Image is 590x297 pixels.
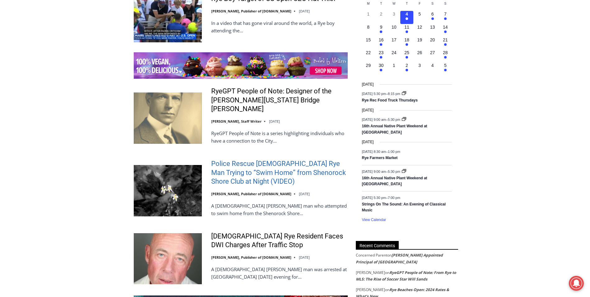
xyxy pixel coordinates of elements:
img: Baked by Melissa [134,52,348,79]
a: Strings On The Sound: An Evening of Classical Music [362,202,446,213]
span: Recent Comments [356,241,399,249]
em: Has events [380,43,382,46]
a: Rye Rec Food Truck Thursdays [362,98,418,103]
time: 14 [443,25,448,30]
time: 30 [379,63,384,68]
button: 4 Has events [400,11,413,24]
time: 24 [392,50,397,55]
button: 11 Has events [400,24,413,37]
button: 10 [388,24,400,37]
time: 1 [393,63,395,68]
time: [DATE] [299,9,310,13]
span: [DATE] 8:30 am [362,149,386,153]
time: 19 [417,37,422,42]
em: Has events [406,17,408,20]
time: 4 [431,63,434,68]
span: [DATE] 5:30 pm [362,92,386,96]
time: – [362,149,400,153]
span: M [367,2,369,5]
div: Thursday [400,1,413,11]
span: S [431,2,434,5]
span: [PERSON_NAME] [356,270,385,275]
span: [DATE] 9:00 am [362,169,386,173]
time: – [362,92,401,96]
a: [PERSON_NAME], Publisher of [DOMAIN_NAME] [211,255,291,260]
button: 29 [362,62,375,75]
time: 16 [379,37,384,42]
footer: on [356,269,458,283]
time: 23 [379,50,384,55]
time: 2 [380,12,383,16]
p: A [DEMOGRAPHIC_DATA] [PERSON_NAME] man who attempted to swim home from the Shenorock Shore… [211,202,348,217]
button: 26 [413,49,426,62]
button: 1 [388,62,400,75]
div: Sunday [439,1,452,11]
div: Friday [413,1,426,11]
div: Monday [362,1,375,11]
em: Has events [406,69,408,71]
time: [DATE] [362,82,374,87]
time: 5 [444,63,447,68]
img: RyeGPT People of Note: Designer of the George Washington Bridge Othmar Ammann [134,92,202,144]
time: 2 [406,63,408,68]
time: 3 [418,63,421,68]
button: 28 Has events [439,49,452,62]
span: Concerned Parent [356,252,387,258]
time: 6 [431,12,434,16]
time: [DATE] [269,119,280,124]
em: Has events [444,31,447,33]
p: In a video that has gone viral around the world, a Rye boy attending the… [211,19,348,34]
a: 16th Annual Native Plant Weekend at [GEOGRAPHIC_DATA] [362,176,427,187]
em: Has events [444,56,447,59]
time: 4 [406,12,408,16]
button: 13 [426,24,439,37]
button: 9 Has events [375,24,388,37]
button: 24 [388,49,400,62]
time: 11 [404,25,409,30]
a: Intern @ [DOMAIN_NAME] [150,60,301,78]
span: 8:15 pm [388,92,400,96]
button: 8 [362,24,375,37]
em: Has events [380,31,382,33]
time: 28 [443,50,448,55]
em: Has events [380,56,382,59]
span: T [406,2,408,5]
button: 19 [413,37,426,49]
em: Has events [380,69,382,71]
a: [PERSON_NAME] Appointed Principal of [GEOGRAPHIC_DATA] [356,252,443,265]
time: 1 [367,12,369,16]
a: Rye Farmers Market [362,156,398,161]
span: 1:00 pm [388,149,400,153]
button: 4 [426,62,439,75]
em: Has events [406,43,408,46]
button: 5 [413,11,426,24]
div: "At the 10am stand-up meeting, each intern gets a chance to take [PERSON_NAME] and the other inte... [157,0,294,60]
time: 25 [404,50,409,55]
time: 15 [366,37,371,42]
footer: on [356,252,458,265]
time: 26 [417,50,422,55]
time: 29 [366,63,371,68]
time: 10 [392,25,397,30]
button: 20 [426,37,439,49]
span: S [444,2,446,5]
a: Police Rescue [DEMOGRAPHIC_DATA] Rye Man Trying to “Swim Home” from Shenorock Shore Club at Night... [211,159,348,186]
time: 27 [430,50,435,55]
button: 21 Has events [439,37,452,49]
time: 3 [393,12,395,16]
time: 8 [367,25,369,30]
span: T [380,2,382,5]
time: – [362,196,400,199]
a: View Calendar [362,218,386,222]
a: RyeGPT People of Note: From Rye to MLS: The Rise of Soccer Star Will Sands [356,270,456,282]
p: RyeGPT People of Note is a series highlighting individuals who have a connection to the City… [211,130,348,144]
time: 5 [418,12,421,16]
button: 2 Has events [400,62,413,75]
img: 56-Year-Old Rye Resident Faces DWI Charges After Traffic Stop [134,233,202,284]
a: [PERSON_NAME], Publisher of [DOMAIN_NAME] [211,9,291,13]
time: 12 [417,25,422,30]
em: Has events [444,69,447,71]
button: 2 [375,11,388,24]
button: 16 Has events [375,37,388,49]
button: 3 [388,11,400,24]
